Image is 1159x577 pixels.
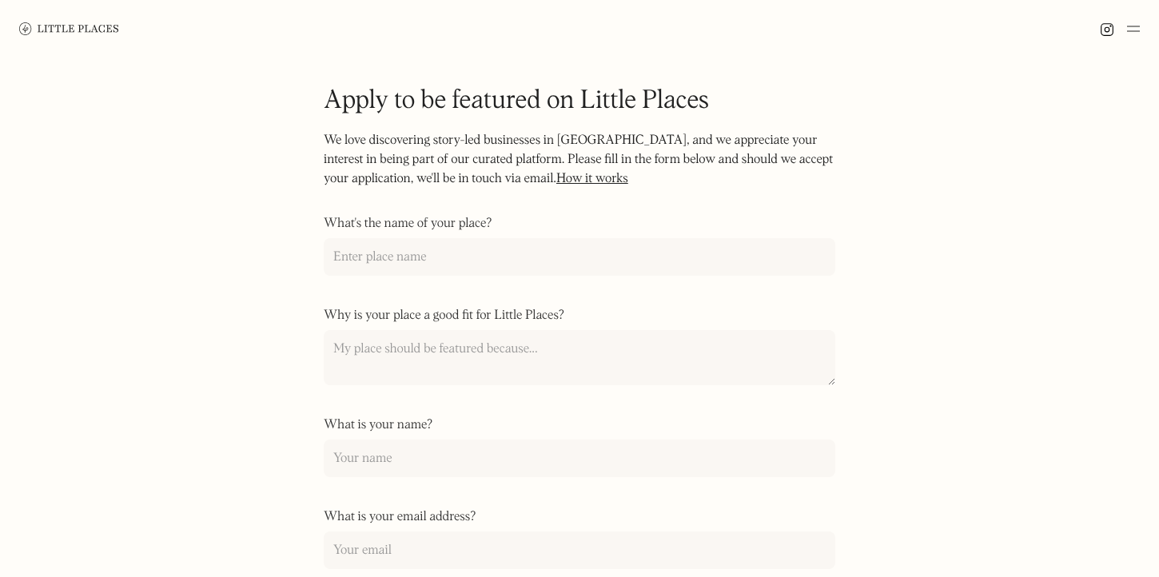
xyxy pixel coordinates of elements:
[324,238,835,276] input: Enter place name
[324,531,835,569] input: Your email
[324,440,835,477] input: Your name
[324,308,835,324] label: Why is your place a good fit for Little Places?
[324,509,835,525] label: What is your email address?
[324,216,835,232] label: What's the name of your place?
[324,84,835,118] h1: Apply to be featured on Little Places
[556,173,628,185] a: How it works
[324,131,835,208] p: We love discovering story-led businesses in [GEOGRAPHIC_DATA], and we appreciate your interest in...
[324,417,835,433] label: What is your name?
